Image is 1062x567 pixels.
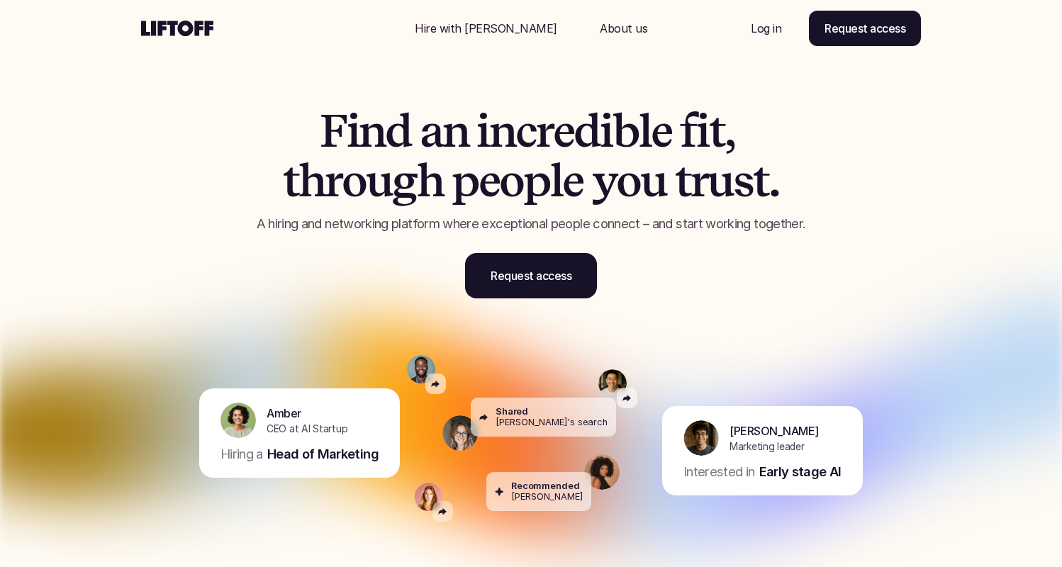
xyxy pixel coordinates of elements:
span: F [320,106,347,156]
span: i [347,106,359,156]
span: b [613,106,639,156]
span: s [733,156,753,206]
span: e [562,156,583,206]
span: i [696,106,709,156]
span: h [298,156,325,206]
span: o [342,156,366,206]
p: Marketing leader [730,439,805,454]
p: Amber [267,404,301,421]
span: e [553,106,574,156]
span: r [325,156,342,206]
p: Log in [751,20,781,37]
span: a [420,106,442,156]
span: i [476,106,489,156]
p: [PERSON_NAME] [511,491,583,502]
p: Head of Marketing [267,445,379,464]
p: A hiring and networking platform where exceptional people connect – and start working together. [230,215,832,233]
span: t [675,156,691,206]
span: c [515,106,536,156]
a: Request access [465,253,597,298]
a: Nav Link [583,11,664,45]
span: d [385,106,411,156]
span: t [709,106,725,156]
span: p [452,156,479,206]
span: r [536,106,553,156]
span: y [592,156,617,206]
p: Hiring a [220,445,263,464]
p: Recommended [511,481,580,491]
p: [PERSON_NAME]'s search [496,417,608,427]
span: p [523,156,550,206]
span: u [707,156,733,206]
span: e [479,156,500,206]
span: u [366,156,392,206]
span: i [600,106,613,156]
span: t [753,156,768,206]
span: n [489,106,515,156]
span: e [651,106,672,156]
p: CEO at AI Startup [267,421,347,436]
p: [PERSON_NAME] [730,422,819,439]
span: h [417,156,443,206]
span: . [768,156,779,206]
p: Request access [491,267,571,284]
a: Request access [809,11,921,46]
span: o [616,156,640,206]
a: Nav Link [734,11,798,45]
span: t [283,156,298,206]
span: n [359,106,385,156]
span: l [550,156,562,206]
span: , [725,106,734,156]
p: Request access [825,20,905,37]
p: About us [600,20,647,37]
p: Interested in [683,463,755,481]
p: Early stage AI [759,463,842,481]
span: d [574,106,600,156]
p: Hire with [PERSON_NAME] [415,20,557,37]
p: Shared [496,406,528,417]
span: f [680,106,696,156]
span: n [442,106,469,156]
span: r [691,156,708,206]
span: o [499,156,523,206]
span: l [639,106,651,156]
span: u [640,156,666,206]
span: g [391,156,417,206]
a: Nav Link [398,11,574,45]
